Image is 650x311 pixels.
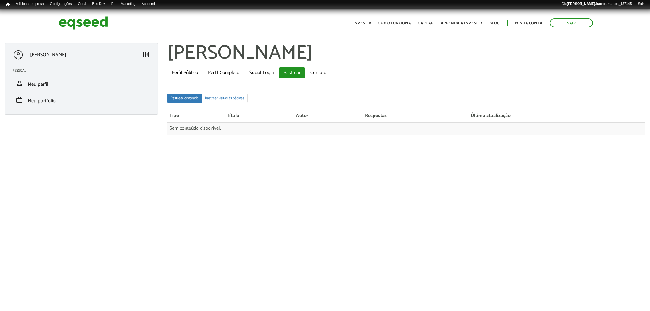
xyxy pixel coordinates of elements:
li: Meu perfil [8,75,155,92]
h2: Pessoal [13,69,155,73]
th: Respostas [362,110,468,122]
a: Sair [550,18,593,27]
th: Tipo [167,110,224,122]
th: Título [224,110,293,122]
a: Aprenda a investir [441,21,482,25]
span: Meu perfil [28,80,48,89]
a: Investir [353,21,371,25]
a: RI [108,2,118,6]
a: Academia [139,2,160,6]
a: Social Login [245,67,278,78]
a: Captar [418,21,433,25]
a: Marketing [118,2,139,6]
a: Adicionar empresa [13,2,47,6]
a: Configurações [47,2,75,6]
a: Geral [75,2,89,6]
a: Rastrear visitas às páginas [202,94,248,103]
th: Última atualização [468,110,645,122]
a: Colapsar menu [143,51,150,59]
span: person [16,80,23,87]
td: Sem conteúdo disponivel. [167,122,645,135]
a: Como funciona [378,21,411,25]
a: Rastrear conteúdo [167,94,202,103]
strong: [PERSON_NAME].barros.mattos_127145 [567,2,632,6]
span: Início [6,2,10,6]
a: Rastrear [279,67,305,78]
th: Autor [293,110,362,122]
span: left_panel_close [143,51,150,58]
a: Minha conta [515,21,542,25]
img: EqSeed [59,15,108,31]
h1: [PERSON_NAME] [167,43,645,64]
a: Contato [306,67,331,78]
a: Olá[PERSON_NAME].barros.mattos_127145 [558,2,635,6]
a: personMeu perfil [13,80,150,87]
span: work [16,96,23,104]
p: [PERSON_NAME] [30,52,66,58]
li: Meu portfólio [8,92,155,108]
a: Perfil Completo [203,67,244,78]
a: Bus Dev [89,2,108,6]
a: Perfil Público [167,67,203,78]
span: Meu portfólio [28,97,56,105]
a: workMeu portfólio [13,96,150,104]
a: Início [3,2,13,7]
a: Blog [489,21,499,25]
a: Sair [635,2,647,6]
